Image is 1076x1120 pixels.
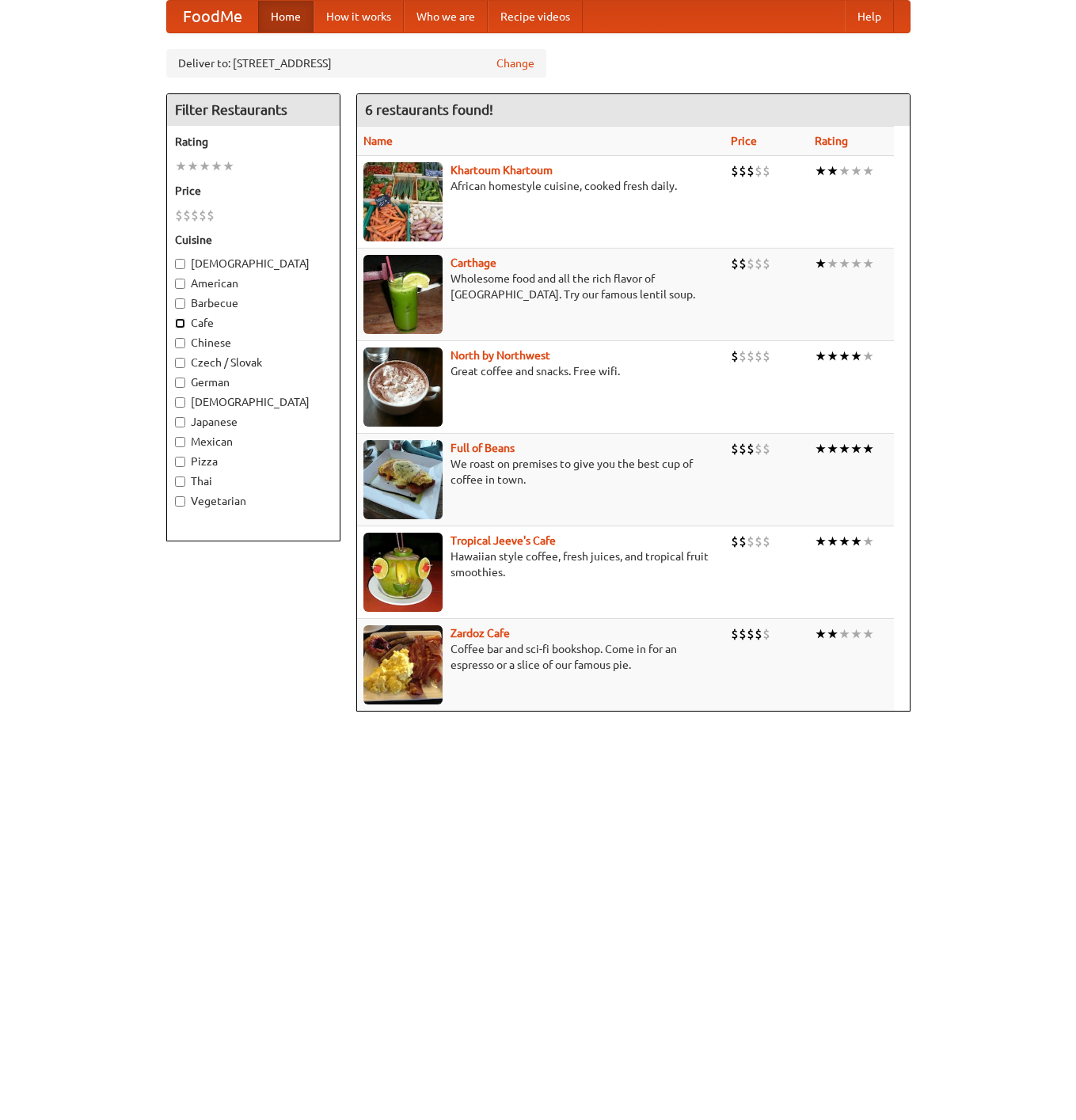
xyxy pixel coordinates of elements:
[731,533,739,550] li: $
[365,102,493,117] ng-pluralize: 6 restaurants found!
[731,625,739,643] li: $
[815,625,827,643] li: ★
[175,417,185,427] input: Japanese
[222,158,234,175] li: ★
[815,347,827,365] li: ★
[731,135,757,147] a: Price
[838,533,850,550] li: ★
[739,162,747,180] li: $
[451,349,550,362] a: North by Northwest
[862,625,874,643] li: ★
[451,534,556,547] a: Tropical Jeeve's Cafe
[175,358,185,368] input: Czech / Slovak
[314,1,404,32] a: How it works
[175,355,332,370] label: Czech / Slovak
[175,183,332,199] h5: Price
[207,207,215,224] li: $
[363,178,718,194] p: African homestyle cuisine, cooked fresh daily.
[451,627,510,640] b: Zardoz Cafe
[175,397,185,408] input: [DEMOGRAPHIC_DATA]
[755,440,762,457] li: $
[175,476,185,487] input: Thai
[838,162,850,180] li: ★
[845,1,894,32] a: Help
[862,347,874,365] li: ★
[175,394,332,410] label: [DEMOGRAPHIC_DATA]
[363,549,718,580] p: Hawaiian style coffee, fresh juices, and tropical fruit smoothies.
[862,533,874,550] li: ★
[762,255,770,272] li: $
[451,256,496,269] a: Carthage
[183,207,191,224] li: $
[850,625,862,643] li: ★
[175,134,332,150] h5: Rating
[451,164,553,177] a: Khartoum Khartoum
[755,255,762,272] li: $
[762,347,770,365] li: $
[363,440,443,519] img: beans.jpg
[862,255,874,272] li: ★
[175,275,332,291] label: American
[199,207,207,224] li: $
[175,298,185,309] input: Barbecue
[827,533,838,550] li: ★
[850,533,862,550] li: ★
[762,162,770,180] li: $
[815,162,827,180] li: ★
[175,232,332,248] h5: Cuisine
[496,55,534,71] a: Change
[731,255,739,272] li: $
[755,162,762,180] li: $
[166,49,546,78] div: Deliver to: [STREET_ADDRESS]
[747,347,755,365] li: $
[175,279,185,289] input: American
[850,440,862,457] li: ★
[739,625,747,643] li: $
[175,437,185,447] input: Mexican
[363,347,443,427] img: north.jpg
[363,625,443,704] img: zardoz.jpg
[755,625,762,643] li: $
[731,440,739,457] li: $
[363,255,443,334] img: carthage.jpg
[815,440,827,457] li: ★
[363,271,718,302] p: Wholesome food and all the rich flavor of [GEOGRAPHIC_DATA]. Try our famous lentil soup.
[850,255,862,272] li: ★
[488,1,583,32] a: Recipe videos
[838,347,850,365] li: ★
[850,347,862,365] li: ★
[451,442,515,454] a: Full of Beans
[363,162,443,241] img: khartoum.jpg
[363,135,393,147] a: Name
[175,374,332,390] label: German
[747,440,755,457] li: $
[747,255,755,272] li: $
[175,493,332,509] label: Vegetarian
[827,625,838,643] li: ★
[175,473,332,489] label: Thai
[363,641,718,673] p: Coffee bar and sci-fi bookshop. Come in for an espresso or a slice of our famous pie.
[175,457,185,467] input: Pizza
[762,440,770,457] li: $
[175,434,332,450] label: Mexican
[363,533,443,612] img: jeeves.jpg
[175,259,185,269] input: [DEMOGRAPHIC_DATA]
[747,162,755,180] li: $
[747,625,755,643] li: $
[175,315,332,331] label: Cafe
[762,533,770,550] li: $
[827,440,838,457] li: ★
[363,456,718,488] p: We roast on premises to give you the best cup of coffee in town.
[363,363,718,379] p: Great coffee and snacks. Free wifi.
[827,347,838,365] li: ★
[827,162,838,180] li: ★
[862,440,874,457] li: ★
[211,158,222,175] li: ★
[739,440,747,457] li: $
[838,440,850,457] li: ★
[175,295,332,311] label: Barbecue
